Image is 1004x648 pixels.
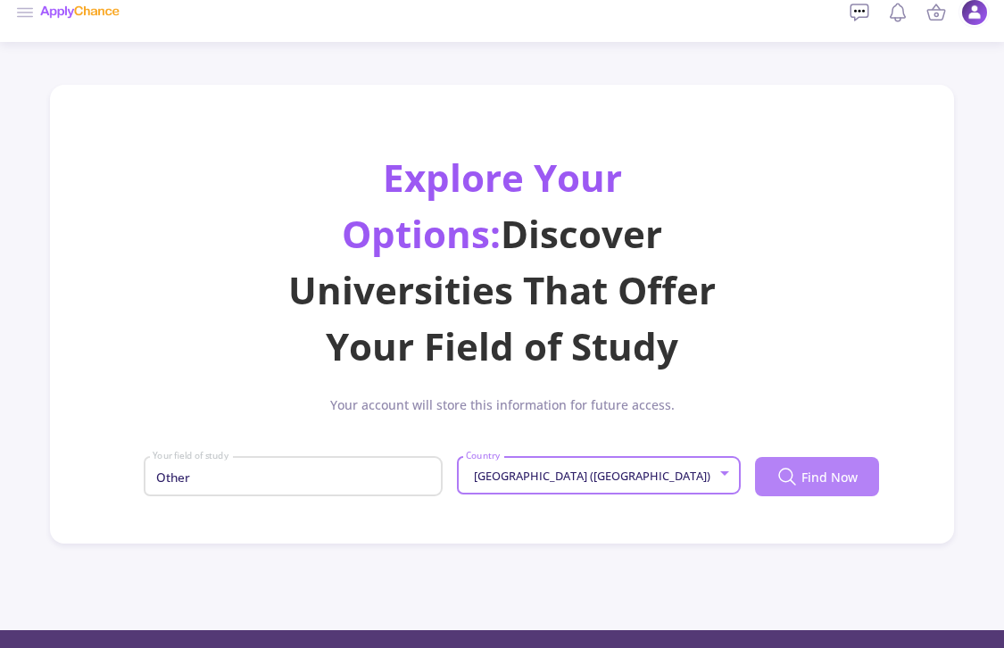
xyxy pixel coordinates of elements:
span: [GEOGRAPHIC_DATA] ([GEOGRAPHIC_DATA]) [469,468,710,484]
button: Find Now [755,457,879,496]
span: Find Now [801,468,858,486]
span: Explore Your Options: [342,152,622,259]
div: Discover Universities That Offer Your Field of Study [251,149,753,374]
div: Your account will store this information for future access. [71,395,933,428]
